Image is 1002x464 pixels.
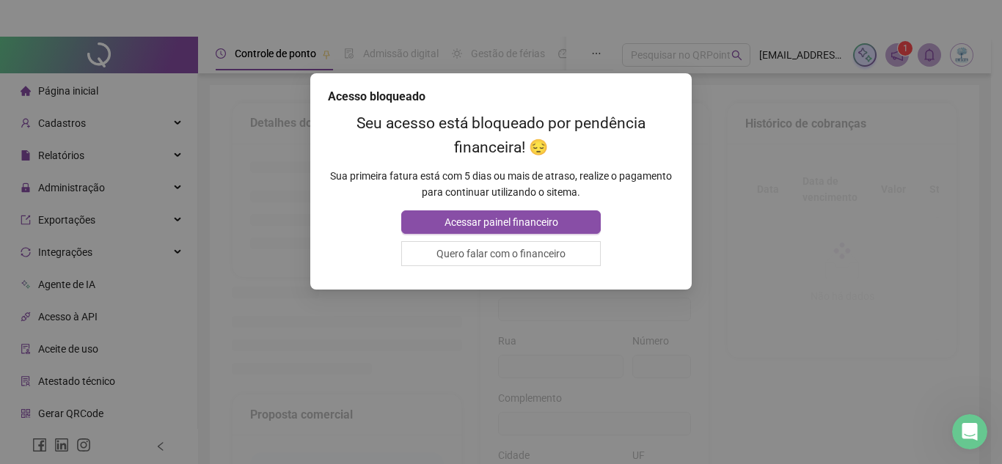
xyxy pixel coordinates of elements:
[328,168,674,200] p: Sua primeira fatura está com 5 dias ou mais de atraso, realize o pagamento para continuar utiliza...
[401,241,600,266] button: Quero falar com o financeiro
[401,210,600,234] button: Acessar painel financeiro
[445,214,558,230] span: Acessar painel financeiro
[328,111,674,160] h2: Seu acesso está bloqueado por pendência financeira! 😔
[952,414,987,449] iframe: Intercom live chat
[328,88,674,106] div: Acesso bloqueado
